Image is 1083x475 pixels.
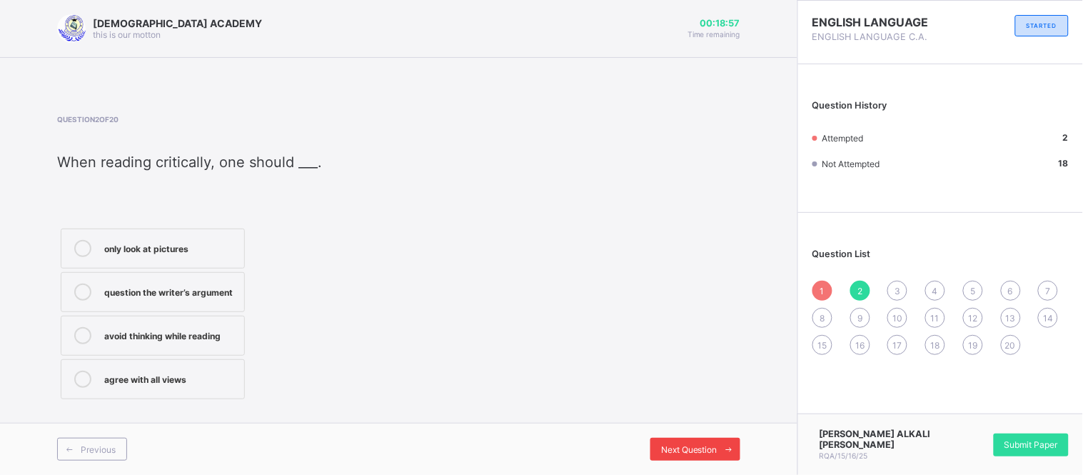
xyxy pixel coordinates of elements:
span: RQA/15/16/25 [820,451,868,460]
span: 13 [1006,313,1016,324]
span: When reading critically, one should ___. [57,154,322,171]
span: 20 [1005,340,1016,351]
span: 15 [818,340,827,351]
span: 6 [1008,286,1013,296]
span: 10 [892,313,902,324]
span: Question List [812,249,871,259]
span: 1 [820,286,825,296]
span: 2 [857,286,862,296]
div: only look at pictures [104,240,237,254]
span: Not Attempted [822,159,880,169]
span: 3 [895,286,900,296]
span: ENGLISH LANGUAGE C.A. [812,31,941,42]
span: 8 [820,313,825,324]
span: 11 [931,313,940,324]
span: Question History [812,100,887,111]
span: 5 [970,286,975,296]
span: 7 [1046,286,1051,296]
div: question the writer’s argument [104,284,237,298]
span: 17 [893,340,902,351]
b: 18 [1059,158,1069,169]
span: 12 [968,313,977,324]
span: STARTED [1027,22,1057,29]
span: Next Question [661,444,717,455]
span: 00:18:57 [687,18,740,29]
span: Submit Paper [1004,439,1058,450]
span: [PERSON_NAME] ALKALI [PERSON_NAME] [820,429,941,450]
span: 16 [855,340,865,351]
div: agree with all views [104,371,237,385]
span: Time remaining [687,30,740,39]
span: 4 [932,286,938,296]
span: 14 [1043,313,1053,324]
span: ENGLISH LANGUAGE [812,15,941,29]
span: 19 [968,340,977,351]
span: 18 [931,340,940,351]
span: this is our motton [93,29,161,40]
span: Previous [81,444,116,455]
span: Attempted [822,133,863,144]
div: avoid thinking while reading [104,327,237,341]
span: 9 [857,313,862,324]
span: [DEMOGRAPHIC_DATA] ACADEMY [93,17,262,29]
span: Question 2 of 20 [57,115,376,124]
b: 2 [1063,132,1069,143]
